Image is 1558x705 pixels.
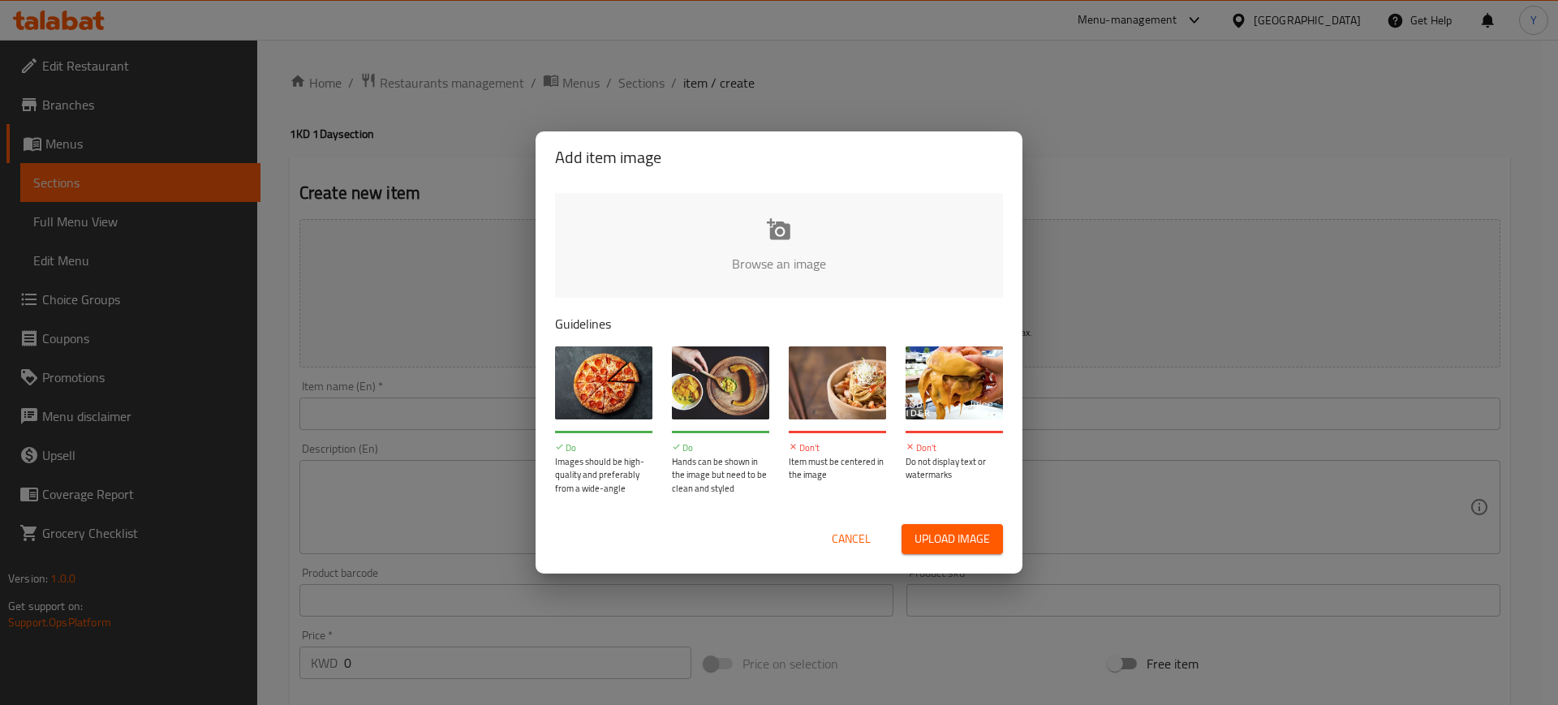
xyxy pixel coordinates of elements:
[789,455,886,482] p: Item must be centered in the image
[555,314,1003,333] p: Guidelines
[555,455,652,496] p: Images should be high-quality and preferably from a wide-angle
[832,529,871,549] span: Cancel
[672,455,769,496] p: Hands can be shown in the image but need to be clean and styled
[789,346,886,419] img: guide-img-3@3x.jpg
[555,346,652,419] img: guide-img-1@3x.jpg
[672,346,769,419] img: guide-img-2@3x.jpg
[555,144,1003,170] h2: Add item image
[825,524,877,554] button: Cancel
[555,441,652,455] p: Do
[906,346,1003,419] img: guide-img-4@3x.jpg
[906,455,1003,482] p: Do not display text or watermarks
[915,529,990,549] span: Upload image
[672,441,769,455] p: Do
[789,441,886,455] p: Don't
[902,524,1003,554] button: Upload image
[906,441,1003,455] p: Don't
